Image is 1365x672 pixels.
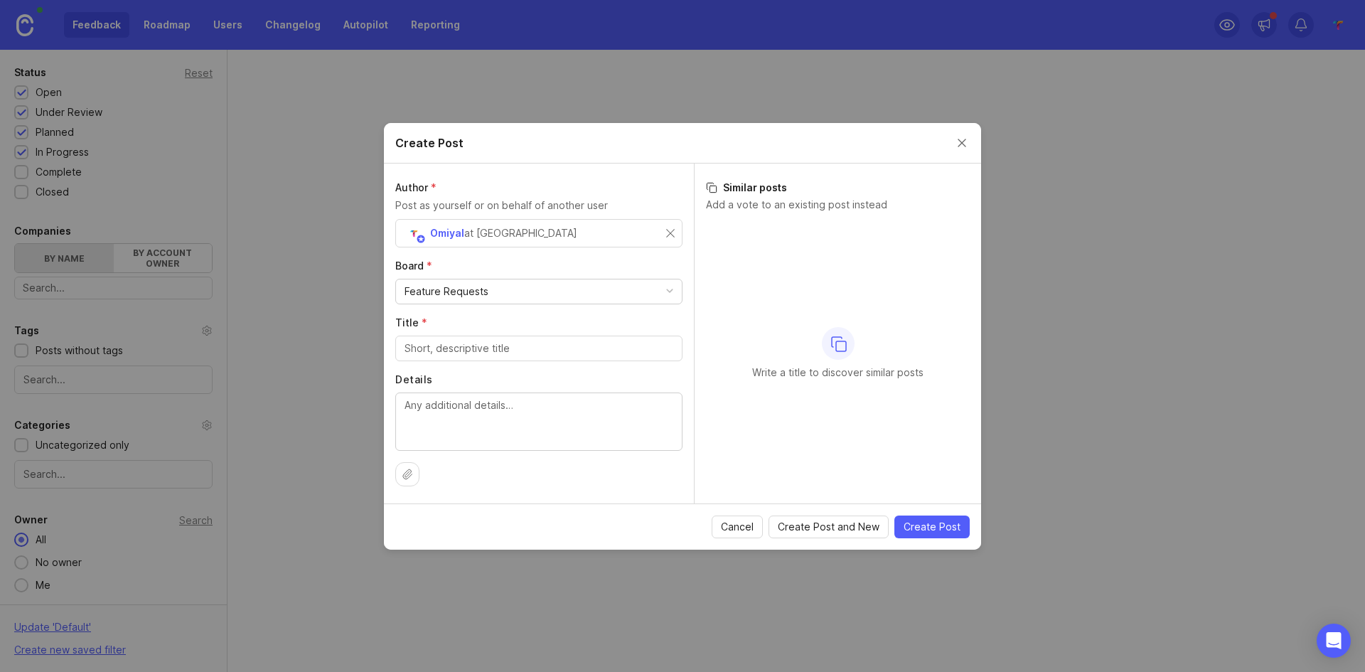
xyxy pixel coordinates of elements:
[405,224,423,242] img: Omiyal
[1317,624,1351,658] div: Open Intercom Messenger
[894,516,970,538] button: Create Post
[712,516,763,538] button: Cancel
[405,284,488,299] div: Feature Requests
[769,516,889,538] button: Create Post and New
[395,181,437,193] span: Author (required)
[706,181,970,195] h3: Similar posts
[395,260,432,272] span: Board (required)
[430,227,464,239] span: Omiyal
[904,520,960,534] span: Create Post
[395,134,464,151] h2: Create Post
[706,198,970,212] p: Add a vote to an existing post instead
[778,520,879,534] span: Create Post and New
[721,520,754,534] span: Cancel
[416,233,427,244] img: member badge
[752,366,924,380] p: Write a title to discover similar posts
[464,225,577,241] div: at [GEOGRAPHIC_DATA]
[395,373,682,387] label: Details
[395,198,682,213] p: Post as yourself or on behalf of another user
[405,341,673,356] input: Short, descriptive title
[954,135,970,151] button: Close create post modal
[395,316,427,329] span: Title (required)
